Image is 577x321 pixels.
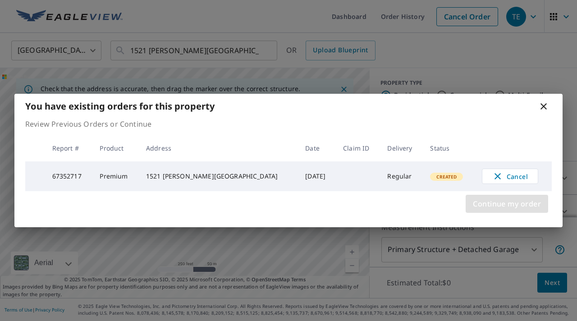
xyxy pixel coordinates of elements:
button: Cancel [482,169,538,184]
p: Review Previous Orders or Continue [25,119,552,129]
td: [DATE] [298,161,336,191]
th: Date [298,135,336,161]
td: 67352717 [45,161,93,191]
th: Report # [45,135,93,161]
div: 1521 [PERSON_NAME][GEOGRAPHIC_DATA] [146,172,291,181]
th: Claim ID [336,135,380,161]
td: Premium [92,161,138,191]
th: Delivery [380,135,423,161]
th: Status [423,135,474,161]
span: Created [431,174,462,180]
th: Address [139,135,298,161]
button: Continue my order [466,195,548,213]
span: Continue my order [473,197,541,210]
span: Cancel [491,171,529,182]
b: You have existing orders for this property [25,100,215,112]
th: Product [92,135,138,161]
td: Regular [380,161,423,191]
